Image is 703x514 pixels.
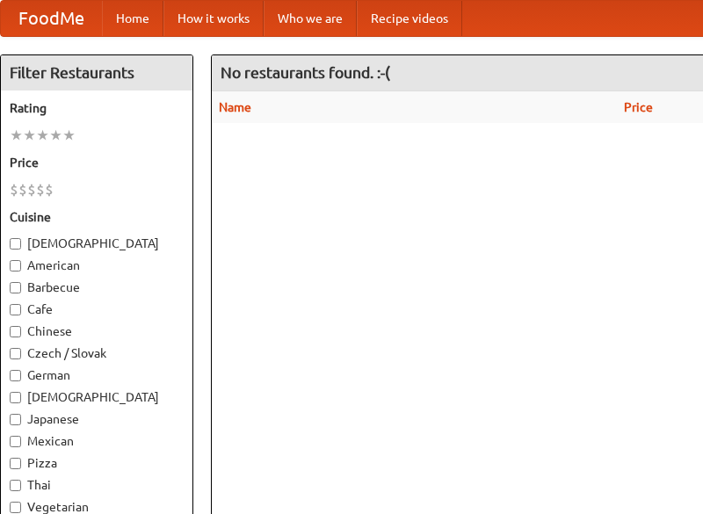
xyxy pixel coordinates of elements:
label: Thai [10,476,184,494]
input: American [10,260,21,271]
input: Japanese [10,414,21,425]
label: Barbecue [10,279,184,296]
li: $ [18,180,27,199]
li: $ [45,180,54,199]
li: ★ [36,126,49,145]
input: Vegetarian [10,502,21,513]
ng-pluralize: No restaurants found. :-( [221,64,390,81]
li: $ [10,180,18,199]
li: ★ [10,126,23,145]
input: Cafe [10,304,21,315]
input: Pizza [10,458,21,469]
label: German [10,366,184,384]
input: German [10,370,21,381]
input: [DEMOGRAPHIC_DATA] [10,392,21,403]
h5: Rating [10,99,184,117]
label: Chinese [10,322,184,340]
li: $ [36,180,45,199]
label: Czech / Slovak [10,344,184,362]
label: Pizza [10,454,184,472]
label: Mexican [10,432,184,450]
label: American [10,257,184,274]
a: Home [102,1,163,36]
label: [DEMOGRAPHIC_DATA] [10,388,184,406]
input: Barbecue [10,282,21,293]
li: $ [27,180,36,199]
label: Cafe [10,300,184,318]
input: Mexican [10,436,21,447]
a: FoodMe [1,1,102,36]
li: ★ [23,126,36,145]
input: Thai [10,480,21,491]
label: [DEMOGRAPHIC_DATA] [10,235,184,252]
a: Who we are [264,1,357,36]
li: ★ [49,126,62,145]
h5: Price [10,154,184,171]
a: Recipe videos [357,1,462,36]
input: [DEMOGRAPHIC_DATA] [10,238,21,250]
li: ★ [62,126,76,145]
h5: Cuisine [10,208,184,226]
a: How it works [163,1,264,36]
a: Price [624,100,653,114]
input: Chinese [10,326,21,337]
a: Name [219,100,251,114]
input: Czech / Slovak [10,348,21,359]
h4: Filter Restaurants [1,55,192,90]
label: Japanese [10,410,184,428]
